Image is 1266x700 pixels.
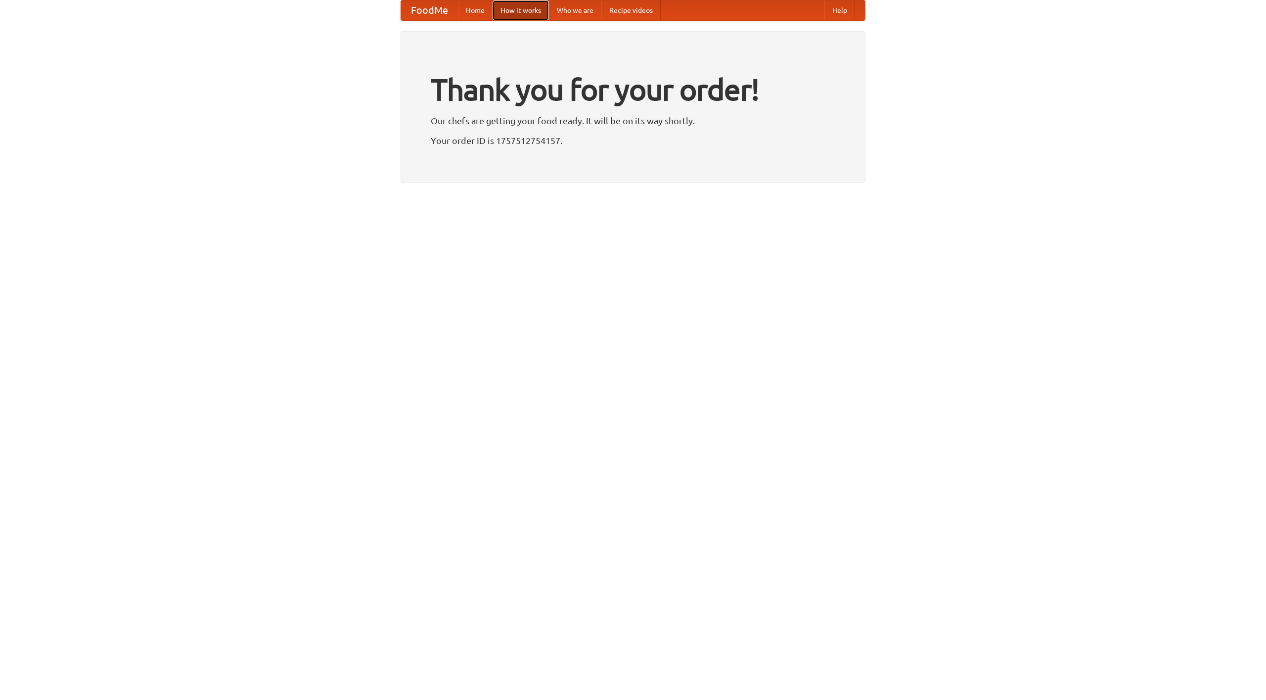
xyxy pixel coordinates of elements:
[824,0,855,20] a: Help
[549,0,601,20] a: Who we are
[431,133,835,148] p: Your order ID is 1757512754157.
[431,66,835,113] h1: Thank you for your order!
[431,113,835,128] p: Our chefs are getting your food ready. It will be on its way shortly.
[458,0,493,20] a: Home
[401,0,458,20] a: FoodMe
[601,0,661,20] a: Recipe videos
[493,0,549,20] a: How it works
